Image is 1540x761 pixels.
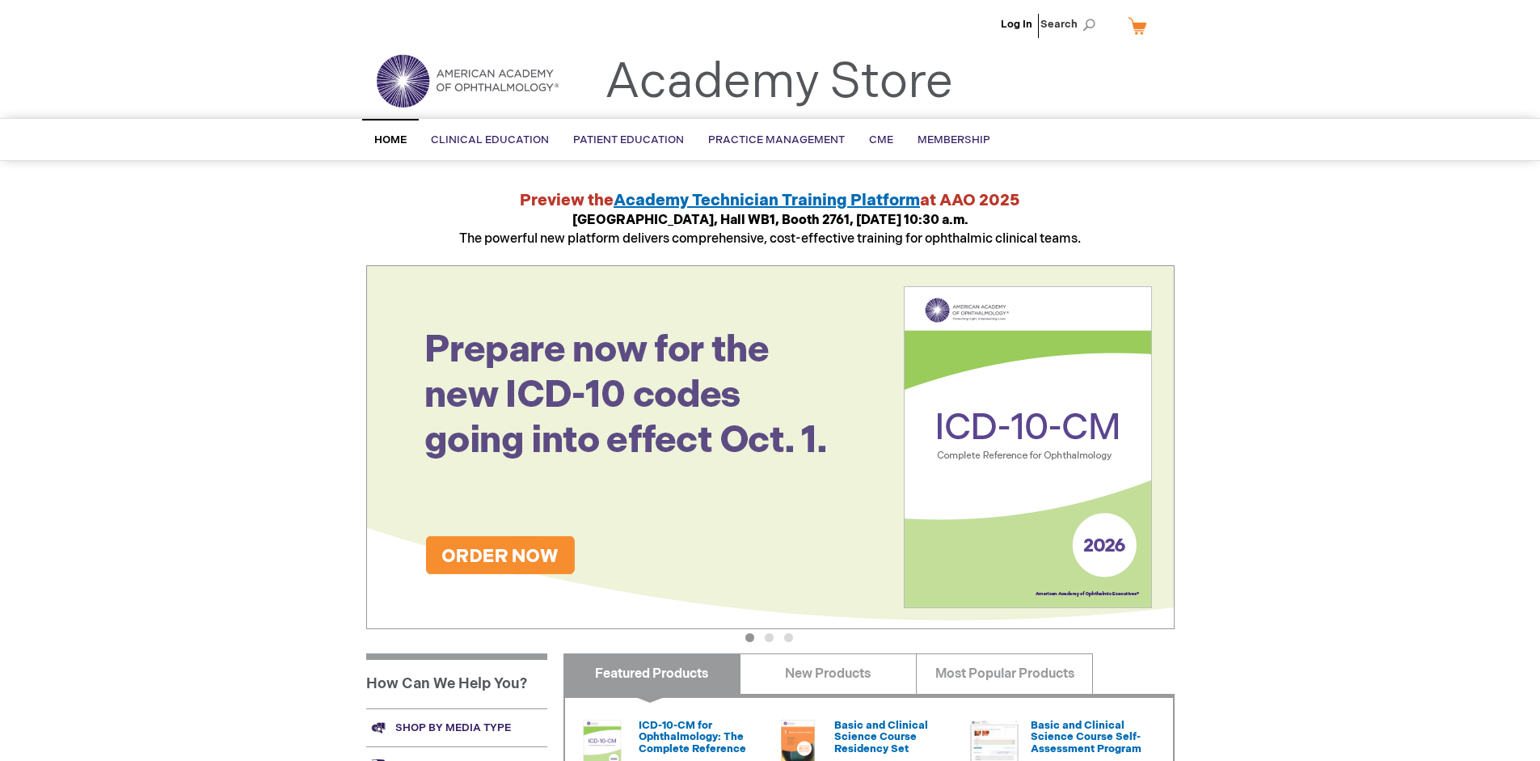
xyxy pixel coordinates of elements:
[366,708,547,746] a: Shop by media type
[740,653,917,694] a: New Products
[614,191,920,210] a: Academy Technician Training Platform
[1031,719,1141,755] a: Basic and Clinical Science Course Self-Assessment Program
[765,633,774,642] button: 2 of 3
[459,213,1081,247] span: The powerful new platform delivers comprehensive, cost-effective training for ophthalmic clinical...
[916,653,1093,694] a: Most Popular Products
[520,191,1020,210] strong: Preview the at AAO 2025
[374,133,407,146] span: Home
[869,133,893,146] span: CME
[563,653,740,694] a: Featured Products
[708,133,845,146] span: Practice Management
[1040,8,1102,40] span: Search
[366,653,547,708] h1: How Can We Help You?
[573,133,684,146] span: Patient Education
[605,53,953,112] a: Academy Store
[834,719,928,755] a: Basic and Clinical Science Course Residency Set
[745,633,754,642] button: 1 of 3
[431,133,549,146] span: Clinical Education
[639,719,746,755] a: ICD-10-CM for Ophthalmology: The Complete Reference
[1001,18,1032,31] a: Log In
[784,633,793,642] button: 3 of 3
[572,213,968,228] strong: [GEOGRAPHIC_DATA], Hall WB1, Booth 2761, [DATE] 10:30 a.m.
[918,133,990,146] span: Membership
